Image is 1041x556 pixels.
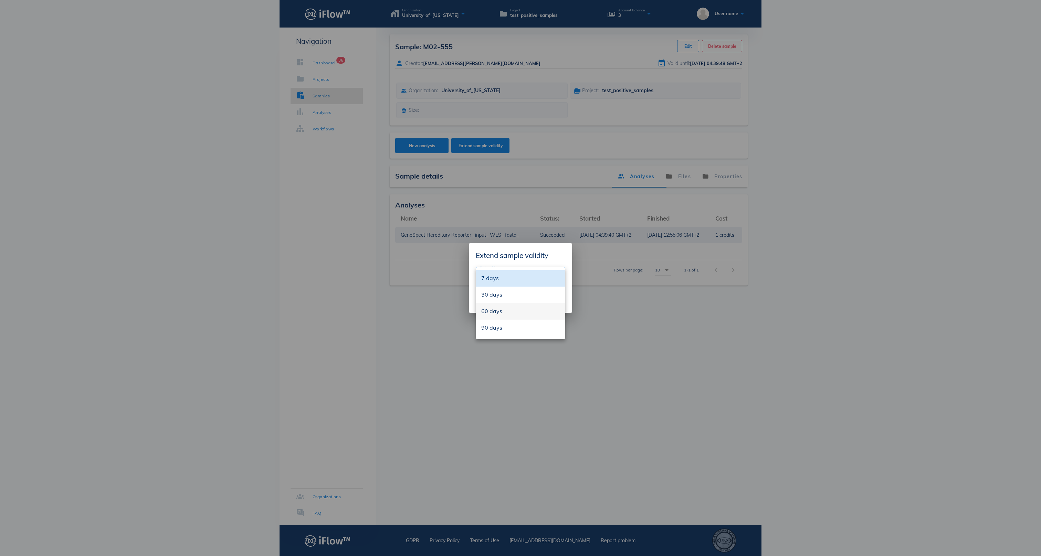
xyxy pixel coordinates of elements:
div: 30 days [481,291,560,298]
span: Extend sample validity [476,251,548,260]
label: Extend by [480,265,499,270]
div: 60 days [481,308,560,314]
div: 7 days [481,275,560,281]
div: 90 days [481,324,560,331]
